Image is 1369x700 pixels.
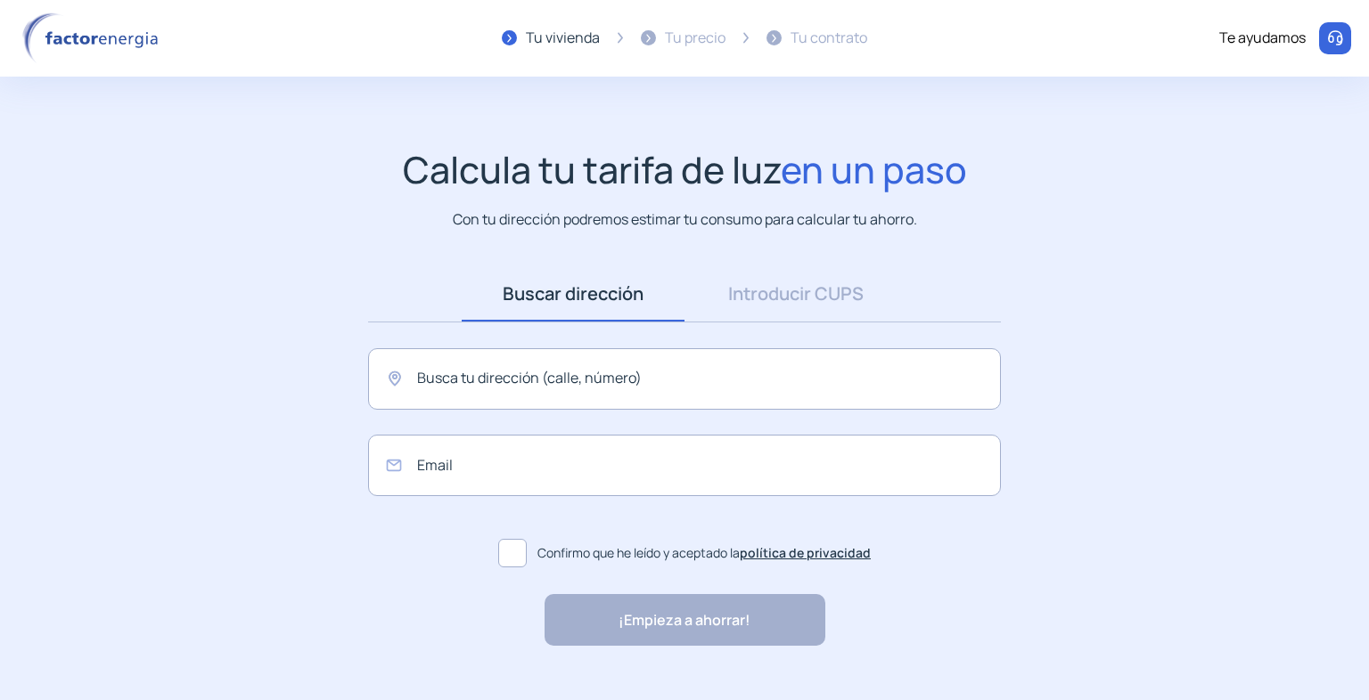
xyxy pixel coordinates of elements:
img: logo factor [18,12,169,64]
div: Tu contrato [791,27,867,50]
a: política de privacidad [740,544,871,561]
span: Confirmo que he leído y aceptado la [537,543,871,563]
div: Tu precio [665,27,725,50]
div: Te ayudamos [1219,27,1306,50]
span: en un paso [781,144,967,194]
p: Con tu dirección podremos estimar tu consumo para calcular tu ahorro. [453,208,917,231]
a: Buscar dirección [462,266,684,322]
div: Tu vivienda [526,27,600,50]
img: llamar [1326,29,1344,47]
h1: Calcula tu tarifa de luz [403,148,967,191]
a: Introducir CUPS [684,266,907,322]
